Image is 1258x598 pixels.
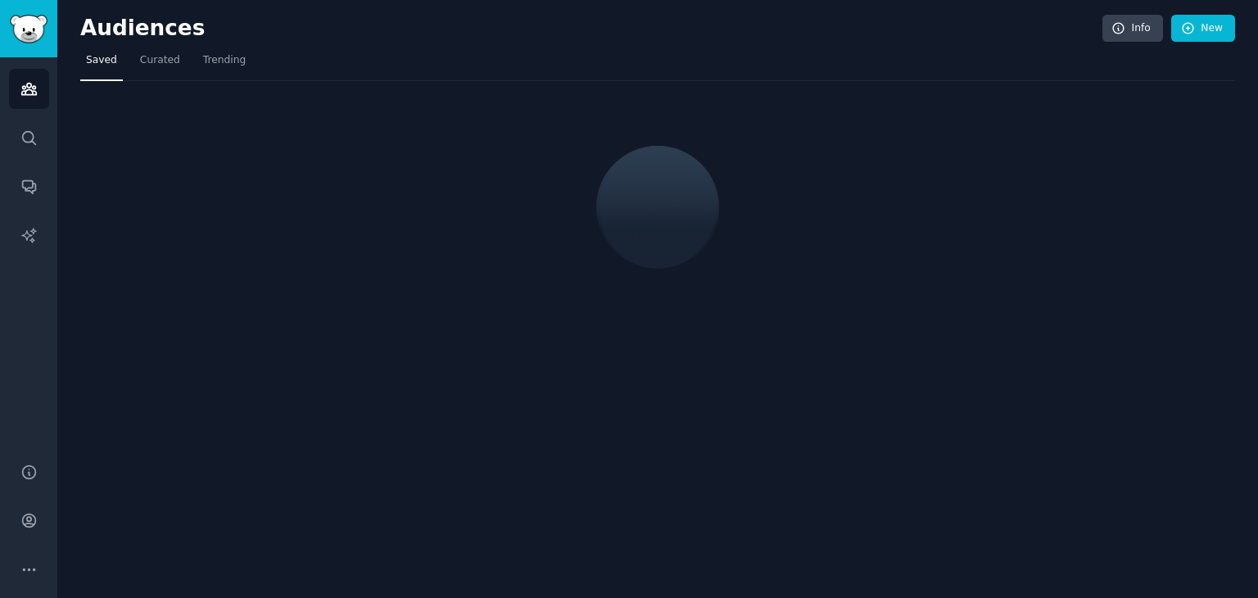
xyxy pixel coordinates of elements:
span: Saved [86,53,117,68]
a: Curated [134,48,186,81]
span: Curated [140,53,180,68]
h2: Audiences [80,16,1102,42]
a: Info [1102,15,1163,43]
a: Saved [80,48,123,81]
img: GummySearch logo [10,15,48,43]
a: New [1171,15,1235,43]
a: Trending [197,48,251,81]
span: Trending [203,53,246,68]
